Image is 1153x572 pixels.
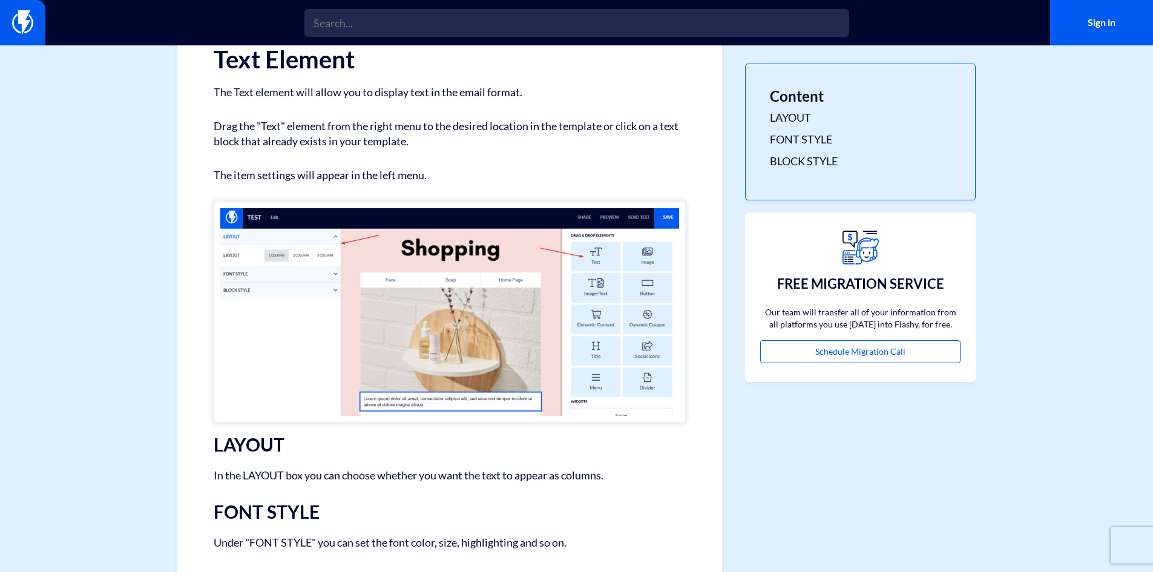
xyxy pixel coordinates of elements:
[214,501,320,522] strong: FONT STYLE
[214,46,686,73] h1: Text Element
[770,88,951,104] h3: Content
[214,534,686,551] p: Under "FONT STYLE" you can set the font color, size, highlighting and so on.
[770,154,951,169] a: BLOCK STYLE
[770,110,951,126] a: LAYOUT
[214,85,686,100] p: The Text element will allow you to display text in the email format.
[770,132,951,148] a: FONT STYLE
[214,168,686,183] p: The item settings will appear in the left menu.
[760,340,961,363] a: Schedule Migration Call
[760,306,961,330] p: Our team will transfer all of your information from all platforms you use [DATE] into Flashy, for...
[777,277,944,291] h3: FREE MIGRATION SERVICE
[304,9,849,37] input: Search...
[214,467,686,484] p: In the LAYOUT box you can choose whether you want the text to appear as columns.
[214,433,284,455] strong: LAYOUT
[214,119,686,150] p: Drag the "Text" element from the right menu to the desired location in the template or click on a...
